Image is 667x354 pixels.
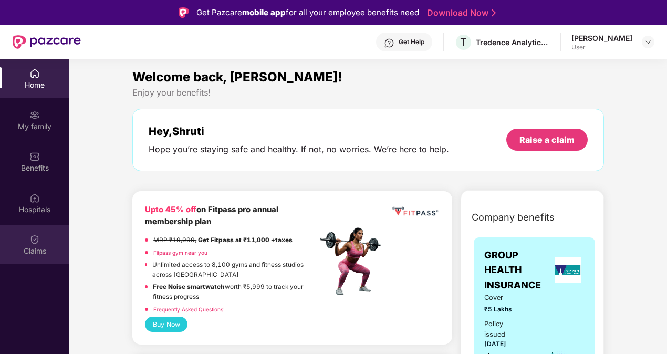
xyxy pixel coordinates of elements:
[484,293,522,303] span: Cover
[29,193,40,203] img: svg+xml;base64,PHN2ZyBpZD0iSG9zcGl0YWxzIiB4bWxucz0iaHR0cDovL3d3dy53My5vcmcvMjAwMC9zdmciIHdpZHRoPS...
[460,36,467,48] span: T
[149,125,449,138] div: Hey, Shruti
[153,283,225,290] strong: Free Noise smartwatch
[153,249,207,256] a: Fitpass gym near you
[149,144,449,155] div: Hope you’re staying safe and healthy. If not, no worries. We’re here to help.
[492,7,496,18] img: Stroke
[29,68,40,79] img: svg+xml;base64,PHN2ZyBpZD0iSG9tZSIgeG1sbnM9Imh0dHA6Ly93d3cudzMub3JnLzIwMDAvc3ZnIiB3aWR0aD0iMjAiIG...
[427,7,493,18] a: Download Now
[196,6,419,19] div: Get Pazcare for all your employee benefits need
[153,306,225,313] a: Frequently Asked Questions!
[644,38,652,46] img: svg+xml;base64,PHN2ZyBpZD0iRHJvcGRvd24tMzJ4MzIiIHhtbG5zPSJodHRwOi8vd3d3LnczLm9yZy8yMDAwL3N2ZyIgd2...
[29,151,40,162] img: svg+xml;base64,PHN2ZyBpZD0iQmVuZWZpdHMiIHhtbG5zPSJodHRwOi8vd3d3LnczLm9yZy8yMDAwL3N2ZyIgd2lkdGg9Ij...
[571,33,632,43] div: [PERSON_NAME]
[571,43,632,51] div: User
[132,69,342,85] span: Welcome back, [PERSON_NAME]!
[13,35,81,49] img: New Pazcare Logo
[153,236,196,244] del: MRP ₹19,999,
[152,260,317,279] p: Unlimited access to 8,100 gyms and fitness studios across [GEOGRAPHIC_DATA]
[476,37,549,47] div: Tredence Analytics Solutions Private Limited
[145,317,187,332] button: Buy Now
[145,205,196,214] b: Upto 45% off
[384,38,394,48] img: svg+xml;base64,PHN2ZyBpZD0iSGVscC0zMngzMiIgeG1sbnM9Imh0dHA6Ly93d3cudzMub3JnLzIwMDAvc3ZnIiB3aWR0aD...
[179,7,189,18] img: Logo
[399,38,424,46] div: Get Help
[391,204,440,219] img: fppp.png
[484,305,522,315] span: ₹5 Lakhs
[317,225,390,298] img: fpp.png
[484,319,522,340] div: Policy issued
[484,340,506,348] span: [DATE]
[29,110,40,120] img: svg+xml;base64,PHN2ZyB3aWR0aD0iMjAiIGhlaWdodD0iMjAiIHZpZXdCb3g9IjAgMCAyMCAyMCIgZmlsbD0ibm9uZSIgeG...
[472,210,555,225] span: Company benefits
[29,234,40,245] img: svg+xml;base64,PHN2ZyBpZD0iQ2xhaW0iIHhtbG5zPSJodHRwOi8vd3d3LnczLm9yZy8yMDAwL3N2ZyIgd2lkdGg9IjIwIi...
[153,282,317,301] p: worth ₹5,999 to track your fitness progress
[132,87,604,98] div: Enjoy your benefits!
[555,257,581,283] img: insurerLogo
[484,248,550,293] span: GROUP HEALTH INSURANCE
[519,134,575,145] div: Raise a claim
[145,205,278,226] b: on Fitpass pro annual membership plan
[242,7,286,17] strong: mobile app
[198,236,293,244] strong: Get Fitpass at ₹11,000 +taxes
